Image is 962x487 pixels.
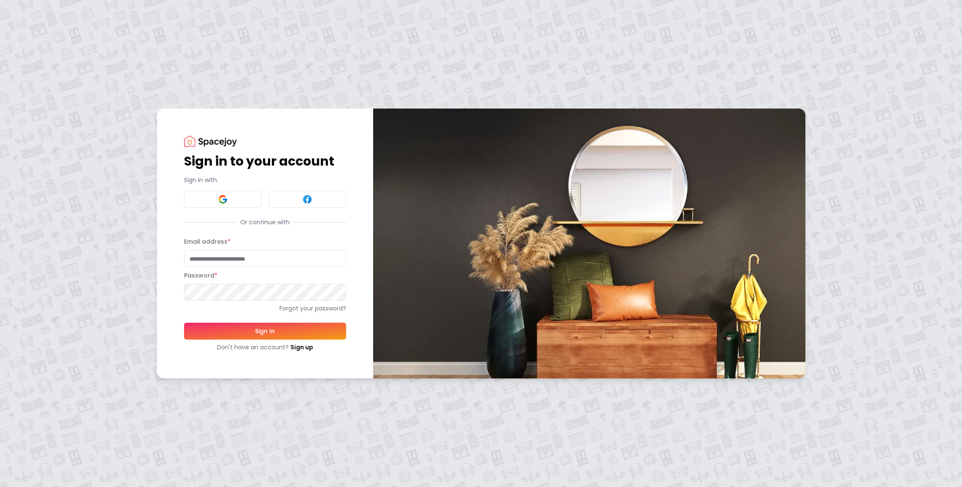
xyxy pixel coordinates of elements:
[218,194,228,204] img: Google signin
[373,109,805,378] img: banner
[237,218,293,226] span: Or continue with
[302,194,312,204] img: Facebook signin
[184,271,217,280] label: Password
[184,304,346,313] a: Forgot your password?
[184,176,346,184] p: Sign in with
[184,237,230,246] label: Email address
[184,323,346,340] button: Sign In
[184,343,346,351] div: Don't have an account?
[184,136,237,147] img: Spacejoy Logo
[184,154,346,169] h1: Sign in to your account
[290,343,313,351] a: Sign up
